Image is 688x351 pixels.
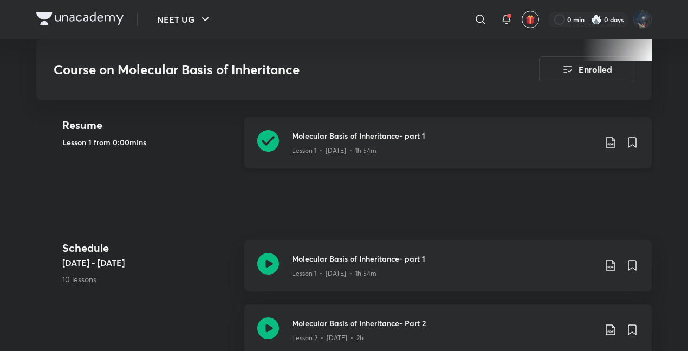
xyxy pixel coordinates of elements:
[62,117,236,133] h4: Resume
[54,62,478,77] h3: Course on Molecular Basis of Inheritance
[292,317,595,329] h3: Molecular Basis of Inheritance- Part 2
[292,269,377,278] p: Lesson 1 • [DATE] • 1h 54m
[591,14,602,25] img: streak
[62,256,236,269] h5: [DATE] - [DATE]
[244,117,652,181] a: Molecular Basis of Inheritance- part 1Lesson 1 • [DATE] • 1h 54m
[62,240,236,256] h4: Schedule
[292,130,595,141] h3: Molecular Basis of Inheritance- part 1
[62,274,236,285] p: 10 lessons
[525,15,535,24] img: avatar
[292,333,364,343] p: Lesson 2 • [DATE] • 2h
[36,12,124,28] a: Company Logo
[522,11,539,28] button: avatar
[36,12,124,25] img: Company Logo
[292,146,377,155] p: Lesson 1 • [DATE] • 1h 54m
[633,10,652,29] img: Muskan Kumar
[292,253,595,264] h3: Molecular Basis of Inheritance- part 1
[244,240,652,304] a: Molecular Basis of Inheritance- part 1Lesson 1 • [DATE] • 1h 54m
[151,9,218,30] button: NEET UG
[62,136,236,148] h5: Lesson 1 from 0:00mins
[539,56,634,82] button: Enrolled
